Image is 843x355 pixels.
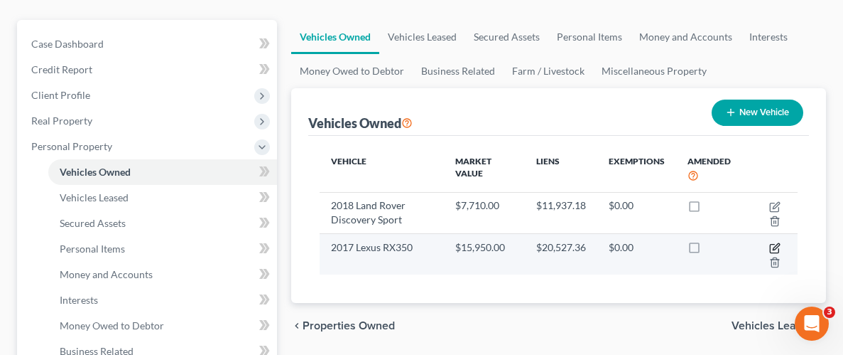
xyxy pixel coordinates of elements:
a: Money and Accounts [48,262,277,287]
a: Personal Items [48,236,277,262]
th: Vehicle [320,147,444,192]
span: Interests [60,294,98,306]
th: Exemptions [597,147,676,192]
a: Money Owed to Debtor [291,54,413,88]
a: Interests [48,287,277,313]
td: $0.00 [597,234,676,275]
i: chevron_left [291,320,303,332]
a: Miscellaneous Property [593,54,715,88]
td: 2018 Land Rover Discovery Sport [320,192,444,233]
span: Personal Items [60,243,125,255]
td: 2017 Lexus RX350 [320,234,444,275]
a: Vehicles Owned [48,159,277,185]
th: Amended [676,147,749,192]
span: Case Dashboard [31,38,104,50]
a: Secured Assets [48,211,277,236]
td: $7,710.00 [444,192,525,233]
button: New Vehicle [712,100,803,126]
span: Money Owed to Debtor [60,319,164,332]
a: Business Related [413,54,504,88]
a: Personal Items [548,20,631,54]
a: Vehicles Leased [48,185,277,211]
span: Money and Accounts [60,268,153,280]
td: $15,950.00 [444,234,525,275]
span: Vehicles Leased [60,191,129,203]
span: Vehicles Owned [60,166,131,178]
iframe: Intercom live chat [795,307,829,341]
th: Liens [525,147,597,192]
td: $11,937.18 [525,192,597,233]
span: 3 [824,307,835,318]
span: Personal Property [31,140,112,152]
td: $20,527.36 [525,234,597,275]
span: Real Property [31,115,92,127]
a: Secured Assets [465,20,548,54]
span: Credit Report [31,63,92,75]
a: Money and Accounts [631,20,741,54]
td: $0.00 [597,192,676,233]
span: Client Profile [31,89,90,101]
button: Vehicles Leased chevron_right [731,320,826,332]
a: Vehicles Leased [379,20,465,54]
a: Case Dashboard [20,31,277,57]
a: Interests [741,20,796,54]
span: Properties Owned [303,320,395,332]
div: Vehicles Owned [308,115,413,132]
button: chevron_left Properties Owned [291,320,395,332]
span: Vehicles Leased [731,320,815,332]
span: Secured Assets [60,217,126,229]
th: Market Value [444,147,525,192]
a: Credit Report [20,57,277,83]
a: Farm / Livestock [504,54,593,88]
a: Vehicles Owned [291,20,379,54]
a: Money Owed to Debtor [48,313,277,339]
